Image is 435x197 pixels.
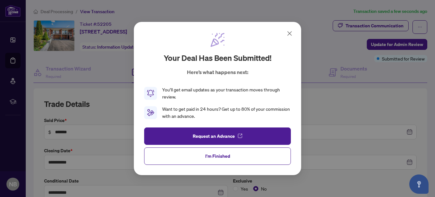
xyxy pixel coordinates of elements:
[205,151,230,161] span: I'm Finished
[144,127,291,145] button: Request an Advance
[193,131,235,141] span: Request an Advance
[164,53,272,63] h2: Your deal has been submitted!
[162,106,291,120] div: Want to get paid in 24 hours? Get up to 80% of your commission with an advance.
[144,147,291,165] button: I'm Finished
[187,68,248,76] p: Here’s what happens next:
[162,86,291,100] div: You’ll get email updates as your transaction moves through review.
[409,174,429,194] button: Open asap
